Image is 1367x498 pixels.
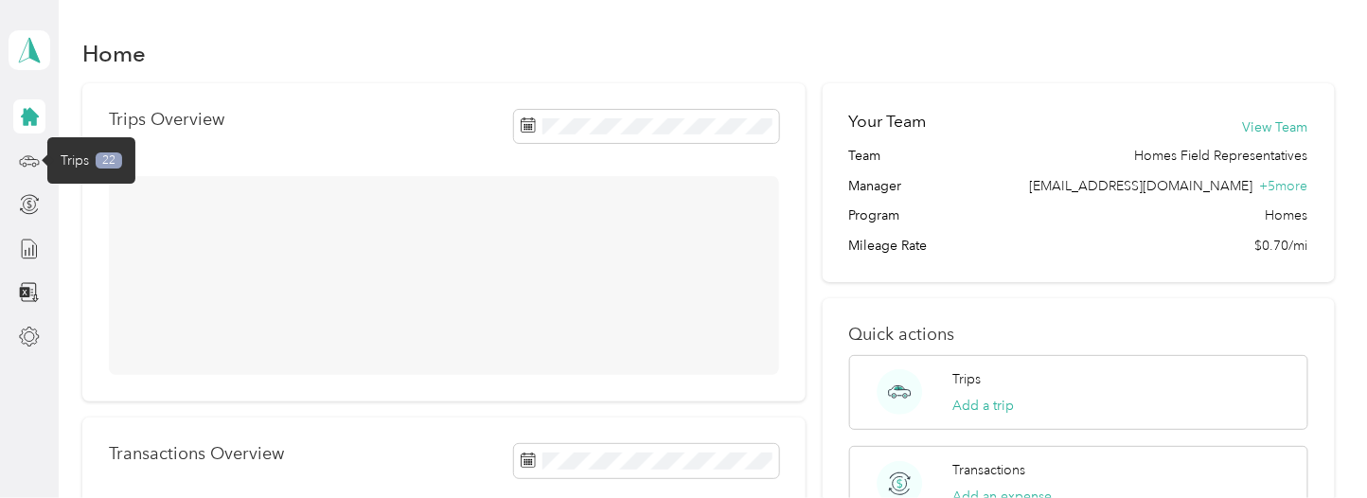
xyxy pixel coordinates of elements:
p: Transactions [952,460,1025,480]
span: Trips [61,151,89,170]
h2: Your Team [849,110,927,133]
p: Trips Overview [109,110,224,130]
iframe: Everlance-gr Chat Button Frame [1261,392,1367,498]
button: Add a trip [952,396,1014,416]
p: Trips [952,369,981,389]
p: Quick actions [849,325,1308,345]
h1: Home [82,44,146,63]
span: Homes Field Representatives [1135,146,1308,166]
span: Homes [1266,205,1308,225]
span: Mileage Rate [849,236,928,256]
span: Program [849,205,900,225]
p: Transactions Overview [109,444,284,464]
span: Manager [849,176,902,196]
span: 22 [96,152,122,169]
button: View Team [1243,117,1308,137]
span: Team [849,146,881,166]
span: $0.70/mi [1255,236,1308,256]
span: [EMAIL_ADDRESS][DOMAIN_NAME] [1030,178,1253,194]
span: + 5 more [1260,178,1308,194]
